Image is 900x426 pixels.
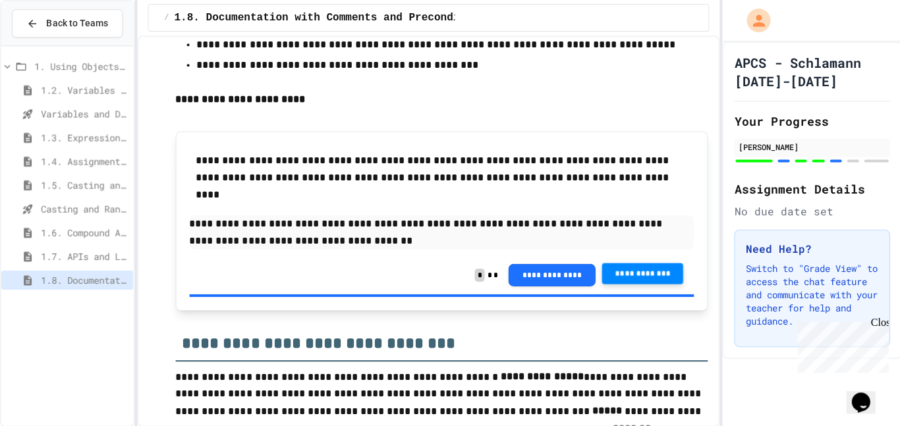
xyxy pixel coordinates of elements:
[731,5,772,36] div: My Account
[737,141,884,153] div: [PERSON_NAME]
[41,154,128,168] span: 1.4. Assignment and Input
[41,225,128,239] span: 1.6. Compound Assignment Operators
[733,203,888,219] div: No due date set
[41,178,128,192] span: 1.5. Casting and Ranges of Values
[46,16,107,30] span: Back to Teams
[744,240,877,256] h3: Need Help?
[5,5,91,84] div: Chat with us now!Close
[744,261,877,327] p: Switch to "Grade View" to access the chat feature and communicate with your teacher for help and ...
[41,249,128,263] span: 1.7. APIs and Libraries
[845,373,887,413] iframe: chat widget
[41,273,128,286] span: 1.8. Documentation with Comments and Preconditions
[174,10,490,26] span: 1.8. Documentation with Comments and Preconditions
[34,59,128,73] span: 1. Using Objects and Methods
[791,316,887,372] iframe: chat widget
[733,179,888,198] h2: Assignment Details
[41,130,128,144] span: 1.3. Expressions and Output [New]
[41,107,128,120] span: Variables and Data Types - Quiz
[733,53,888,90] h1: APCS - Schlamann [DATE]-[DATE]
[41,83,128,97] span: 1.2. Variables and Data Types
[164,13,169,23] span: /
[733,112,888,130] h2: Your Progress
[41,201,128,215] span: Casting and Ranges of variables - Quiz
